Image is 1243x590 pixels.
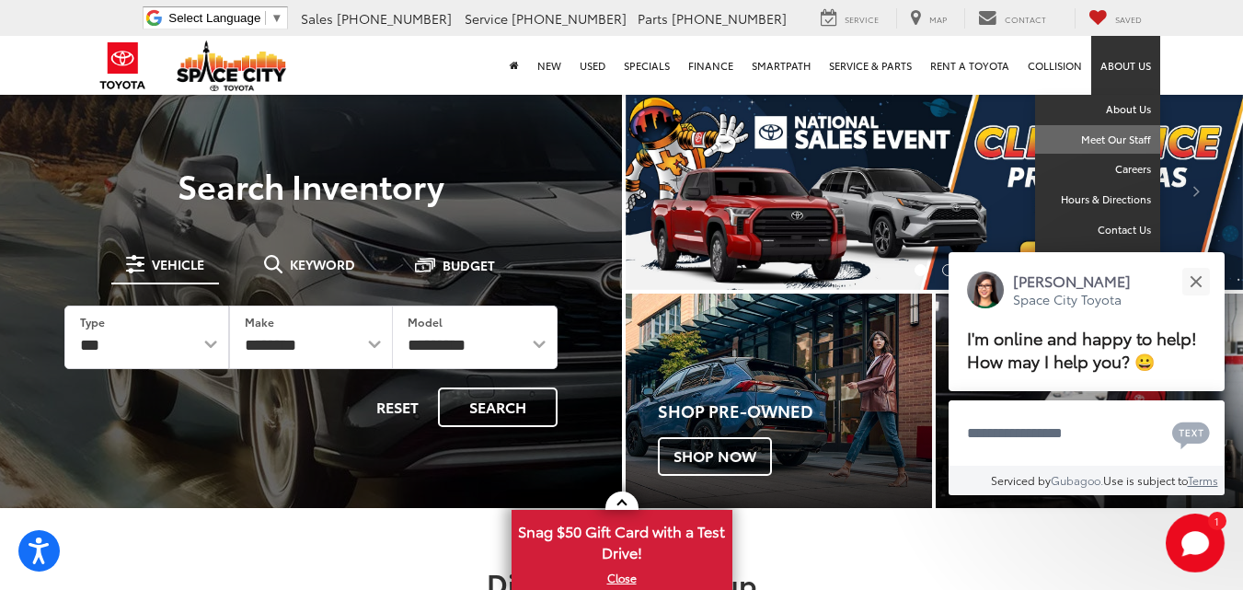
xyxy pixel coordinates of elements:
[1013,291,1131,308] p: Space City Toyota
[361,388,434,427] button: Reset
[80,314,105,330] label: Type
[265,11,266,25] span: ​
[570,36,615,95] a: Used
[1035,125,1160,156] a: Meet Our Staff
[845,13,879,25] span: Service
[168,11,260,25] span: Select Language
[1035,155,1160,185] a: Careers
[1166,514,1225,573] svg: Start Chat
[528,36,570,95] a: New
[88,36,157,96] img: Toyota
[915,264,926,276] li: Go to slide number 1.
[1188,472,1218,488] a: Terms
[1166,514,1225,573] button: Toggle Chat Window
[1075,8,1156,29] a: My Saved Vehicles
[465,9,508,28] span: Service
[679,36,742,95] a: Finance
[1091,36,1160,95] a: About Us
[638,9,668,28] span: Parts
[936,294,1243,509] div: Toyota
[1035,215,1160,246] a: Contact Us
[807,8,892,29] a: Service
[1035,95,1160,125] a: About Us
[438,388,558,427] button: Search
[39,167,583,203] h3: Search Inventory
[177,40,287,91] img: Space City Toyota
[1167,412,1215,454] button: Chat with SMS
[658,402,933,421] h4: Shop Pre-Owned
[626,129,719,253] button: Click to view previous picture.
[1150,129,1243,253] button: Click to view next picture.
[1051,472,1103,488] a: Gubagoo.
[991,472,1051,488] span: Serviced by
[245,314,274,330] label: Make
[929,13,947,25] span: Map
[1013,271,1131,291] p: [PERSON_NAME]
[1005,13,1046,25] span: Contact
[820,36,921,95] a: Service & Parts
[1103,472,1188,488] span: Use is subject to
[626,294,933,509] div: Toyota
[1035,246,1160,276] a: Hablamos Español
[513,512,731,568] span: Snag $50 Gift Card with a Test Drive!
[964,8,1060,29] a: Contact
[1019,36,1091,95] a: Collision
[658,437,772,476] span: Shop Now
[742,36,820,95] a: SmartPath
[290,258,355,271] span: Keyword
[337,9,452,28] span: [PHONE_NUMBER]
[1214,516,1219,525] span: 1
[1172,420,1210,449] svg: Text
[443,259,495,272] span: Budget
[615,36,679,95] a: Specials
[949,400,1225,467] textarea: Type your message
[301,9,333,28] span: Sales
[501,36,528,95] a: Home
[1115,13,1142,25] span: Saved
[1035,185,1160,215] a: Hours & Directions
[626,294,933,509] a: Shop Pre-Owned Shop Now
[936,294,1243,509] a: Schedule Service Schedule Now
[1176,261,1215,301] button: Close
[949,252,1225,495] div: Close[PERSON_NAME]Space City ToyotaI'm online and happy to help! How may I help you? 😀Type your m...
[896,8,961,29] a: Map
[168,11,282,25] a: Select Language​
[270,11,282,25] span: ▼
[512,9,627,28] span: [PHONE_NUMBER]
[942,264,954,276] li: Go to slide number 2.
[408,314,443,330] label: Model
[967,326,1197,373] span: I'm online and happy to help! How may I help you? 😀
[672,9,787,28] span: [PHONE_NUMBER]
[921,36,1019,95] a: Rent a Toyota
[152,258,204,271] span: Vehicle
